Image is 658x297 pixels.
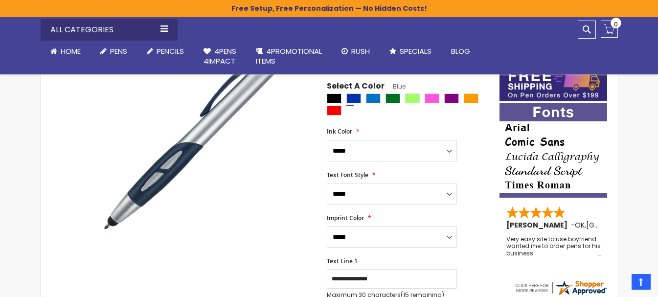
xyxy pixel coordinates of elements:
span: Imprint Color [327,214,364,222]
img: 4pens.com widget logo [514,279,608,297]
div: Red [327,106,341,115]
span: Rush [351,46,370,56]
div: Green [386,93,400,103]
span: Pens [110,46,127,56]
a: Top [632,274,651,290]
span: 4PROMOTIONAL ITEMS [256,46,322,66]
div: Black [327,93,341,103]
a: Pencils [137,41,194,62]
a: Home [41,41,91,62]
span: OK [575,220,585,230]
div: Very easy site to use boyfriend wanted me to order pens for his business [506,236,601,257]
span: Pencils [157,46,184,56]
a: Specials [380,41,441,62]
div: Blue Light [366,93,381,103]
div: Purple [444,93,459,103]
span: Select A Color [327,81,385,94]
a: 0 [601,21,618,38]
span: [GEOGRAPHIC_DATA] [586,220,658,230]
img: font-personalization-examples [499,103,607,198]
span: Ink Color [327,127,352,136]
span: Blog [451,46,470,56]
span: 4Pens 4impact [204,46,236,66]
span: Text Line 1 [327,257,358,265]
span: 0 [614,20,618,29]
a: Rush [332,41,380,62]
a: 4Pens4impact [194,41,246,72]
div: Orange [464,93,478,103]
span: Text Font Style [327,171,368,179]
span: Home [61,46,81,56]
a: 4PROMOTIONALITEMS [246,41,332,72]
a: Pens [91,41,137,62]
img: bostons_side_blue_1.jpg [91,21,314,245]
div: Blue [346,93,361,103]
span: [PERSON_NAME] [506,220,571,230]
a: Blog [441,41,480,62]
div: Green Light [405,93,420,103]
div: Pink [425,93,439,103]
span: Specials [400,46,431,56]
div: All Categories [41,19,178,41]
span: - , [571,220,658,230]
img: Free shipping on orders over $199 [499,66,607,101]
span: Blue [385,82,406,91]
